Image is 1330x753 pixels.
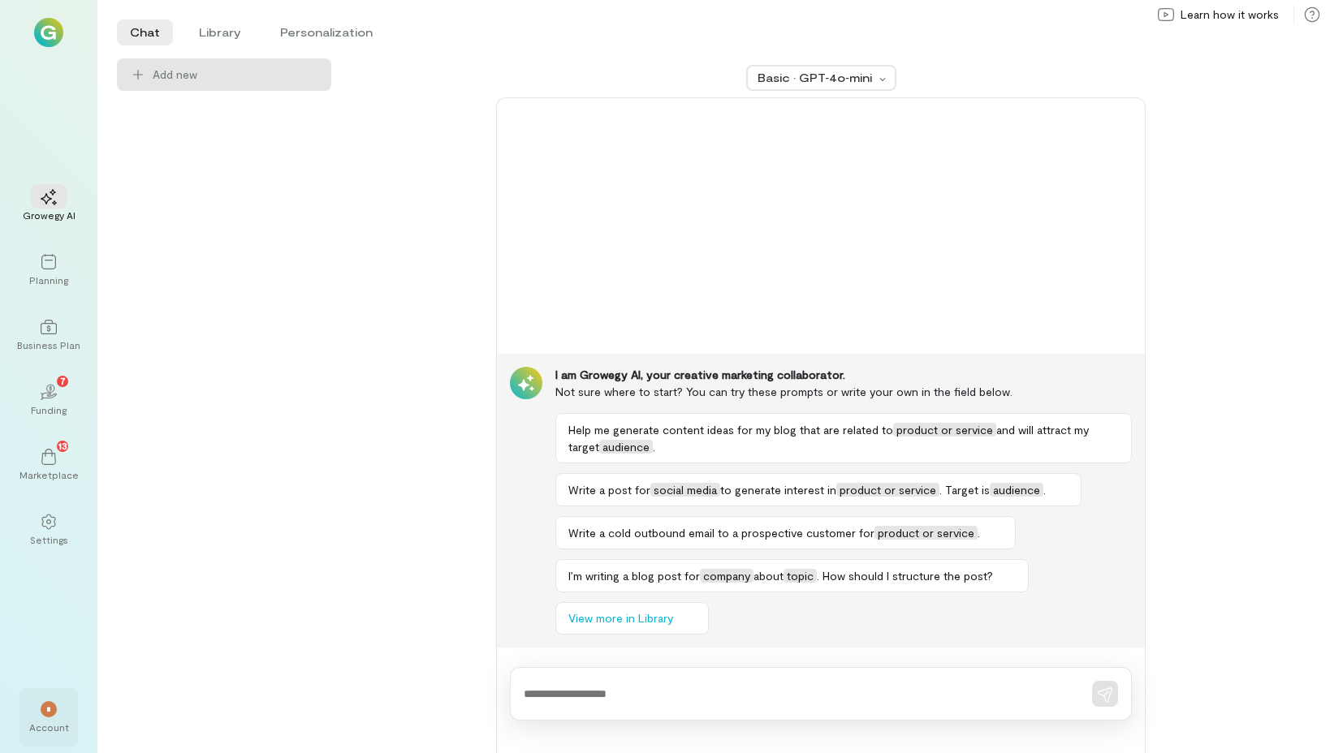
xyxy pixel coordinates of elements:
[153,67,318,83] span: Add new
[19,468,79,481] div: Marketplace
[893,423,996,437] span: product or service
[117,19,173,45] li: Chat
[1043,483,1046,497] span: .
[568,569,700,583] span: I’m writing a blog post for
[784,569,817,583] span: topic
[653,440,655,454] span: .
[19,688,78,747] div: *Account
[555,559,1029,592] button: I’m writing a blog post forcompanyabouttopic. How should I structure the post?
[939,483,990,497] span: . Target is
[650,483,720,497] span: social media
[754,569,784,583] span: about
[186,19,254,45] li: Library
[17,338,80,351] div: Business Plan
[1181,6,1279,23] span: Learn how it works
[19,501,78,559] a: Settings
[817,569,993,583] span: . How should I structure the post?
[19,306,78,364] a: Business Plan
[700,569,754,583] span: company
[555,383,1132,400] div: Not sure where to start? You can try these prompts or write your own in the field below.
[23,209,76,222] div: Growegy AI
[29,721,69,734] div: Account
[758,70,874,86] div: Basic · GPT‑4o‑mini
[31,403,67,416] div: Funding
[555,602,709,635] button: View more in Library
[978,526,980,540] span: .
[568,610,673,626] span: View more in Library
[990,483,1043,497] span: audience
[29,273,68,286] div: Planning
[60,373,66,388] span: 7
[555,516,1016,549] button: Write a cold outbound email to a prospective customer forproduct or service.
[19,176,78,235] a: Growegy AI
[267,19,386,45] li: Personalization
[19,436,78,494] a: Marketplace
[555,413,1132,463] button: Help me generate content ideas for my blog that are related toproduct or serviceand will attract ...
[19,241,78,299] a: Planning
[599,440,653,454] span: audience
[874,526,978,540] span: product or service
[19,371,78,429] a: Funding
[555,367,1132,383] div: I am Growegy AI, your creative marketing collaborator.
[58,438,67,453] span: 13
[720,483,836,497] span: to generate interest in
[568,483,650,497] span: Write a post for
[836,483,939,497] span: product or service
[568,526,874,540] span: Write a cold outbound email to a prospective customer for
[568,423,893,437] span: Help me generate content ideas for my blog that are related to
[30,533,68,546] div: Settings
[555,473,1082,506] button: Write a post forsocial mediato generate interest inproduct or service. Target isaudience.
